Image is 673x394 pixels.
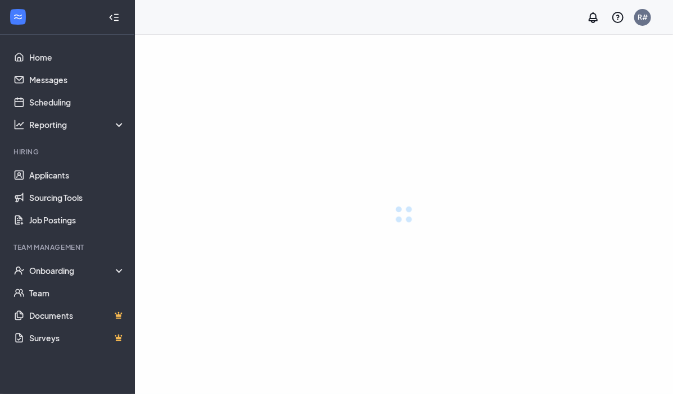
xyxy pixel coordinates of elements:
[29,304,125,327] a: DocumentsCrown
[29,164,125,186] a: Applicants
[638,12,648,22] div: R#
[29,119,126,130] div: Reporting
[13,147,123,157] div: Hiring
[29,327,125,349] a: SurveysCrown
[29,68,125,91] a: Messages
[29,46,125,68] a: Home
[29,209,125,231] a: Job Postings
[29,265,126,276] div: Onboarding
[13,265,25,276] svg: UserCheck
[12,11,24,22] svg: WorkstreamLogo
[29,91,125,113] a: Scheduling
[108,12,120,23] svg: Collapse
[13,119,25,130] svg: Analysis
[586,11,600,24] svg: Notifications
[611,11,625,24] svg: QuestionInfo
[13,242,123,252] div: Team Management
[29,186,125,209] a: Sourcing Tools
[29,282,125,304] a: Team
